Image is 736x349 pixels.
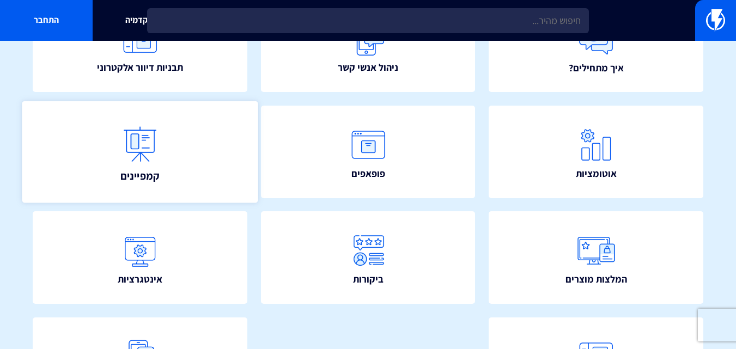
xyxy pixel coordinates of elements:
span: אינטגרציות [118,272,162,286]
a: אינטגרציות [33,211,247,304]
span: איך מתחילים? [569,61,624,75]
a: אוטומציות [489,106,703,198]
a: המלצות מוצרים [489,211,703,304]
span: אוטומציות [576,167,617,181]
input: חיפוש מהיר... [147,8,589,33]
span: קמפיינים [120,168,160,183]
a: פופאפים [261,106,476,198]
span: פופאפים [351,167,385,181]
span: ניהול אנשי קשר [338,60,398,75]
a: ביקורות [261,211,476,304]
span: ביקורות [353,272,384,286]
a: קמפיינים [22,101,258,203]
span: המלצות מוצרים [565,272,627,286]
span: תבניות דיוור אלקטרוני [97,60,183,75]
